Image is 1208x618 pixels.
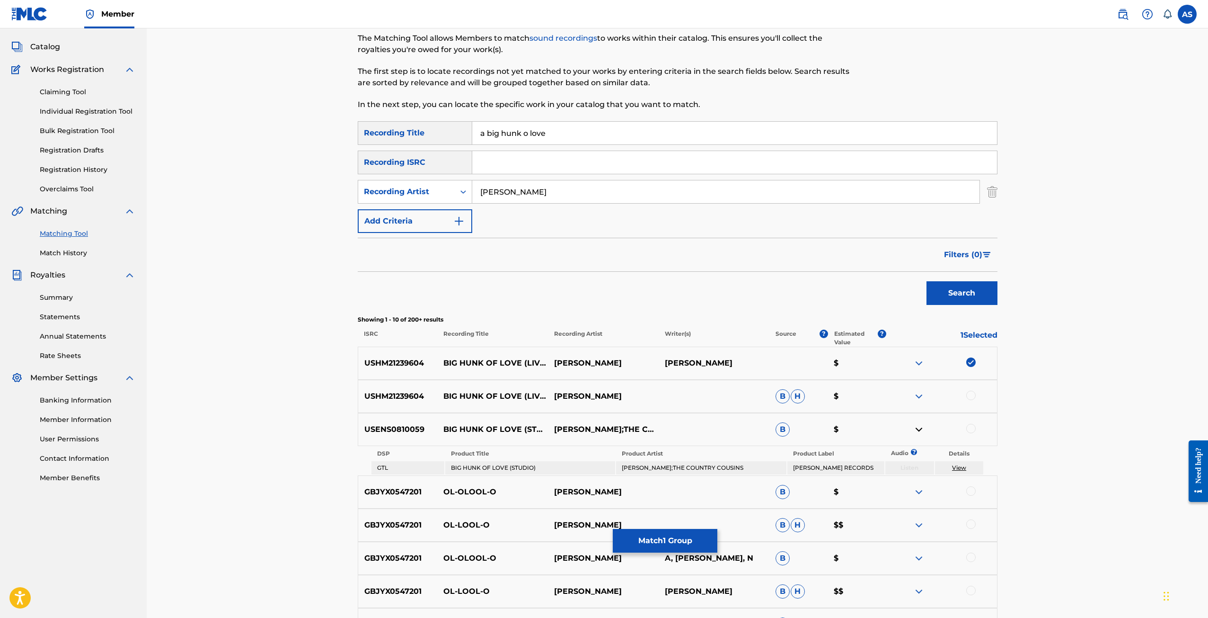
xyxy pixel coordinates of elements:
[616,447,786,460] th: Product Artist
[885,464,934,472] p: Listen
[40,184,135,194] a: Overclaims Tool
[787,447,884,460] th: Product Label
[437,330,547,347] p: Recording Title
[966,358,976,367] img: deselect
[124,372,135,384] img: expand
[938,243,997,267] button: Filters (0)
[828,553,886,564] p: $
[548,486,659,498] p: [PERSON_NAME]
[659,330,769,347] p: Writer(s)
[659,358,769,369] p: [PERSON_NAME]
[926,281,997,305] button: Search
[358,33,850,55] p: The Matching Tool allows Members to match to works within their catalog. This ensures you'll coll...
[40,351,135,361] a: Rate Sheets
[11,18,69,30] a: SummarySummary
[548,586,659,597] p: [PERSON_NAME]
[1164,582,1169,610] div: Drag
[437,391,548,402] p: BIG HUNK OF LOVE (LIVE)
[358,315,997,324] p: Showing 1 - 10 of 200+ results
[11,64,24,75] img: Works Registration
[11,269,23,281] img: Royalties
[445,447,615,460] th: Product Title
[437,424,548,435] p: BIG HUNK OF LOVE (STUDIO)
[659,586,769,597] p: [PERSON_NAME]
[40,293,135,303] a: Summary
[371,461,444,475] td: GTL
[40,415,135,425] a: Member Information
[40,107,135,116] a: Individual Registration Tool
[40,434,135,444] a: User Permissions
[124,269,135,281] img: expand
[952,464,966,471] a: View
[913,424,925,435] img: contract
[791,389,805,403] span: H
[1142,9,1153,20] img: help
[11,206,23,217] img: Matching
[40,165,135,175] a: Registration History
[40,395,135,405] a: Banking Information
[40,473,135,483] a: Member Benefits
[913,391,925,402] img: expand
[828,486,886,498] p: $
[453,215,465,227] img: 9d2ae6d4665cec9f34b9.svg
[30,64,104,75] span: Works Registration
[1117,9,1129,20] img: search
[30,206,67,217] span: Matching
[1138,5,1157,24] div: Help
[1178,5,1197,24] div: User Menu
[885,449,897,457] p: Audio
[437,586,548,597] p: OL-LOOL-O
[11,41,23,53] img: Catalog
[124,206,135,217] img: expand
[358,99,850,110] p: In the next step, you can locate the specific work in your catalog that you want to match.
[828,586,886,597] p: $$
[358,330,437,347] p: ISRC
[40,312,135,322] a: Statements
[776,330,796,347] p: Source
[1182,433,1208,510] iframe: Resource Center
[828,424,886,435] p: $
[791,518,805,532] span: H
[987,180,997,204] img: Delete Criterion
[913,519,925,531] img: expand
[787,461,884,475] td: [PERSON_NAME] RECORDS
[437,519,548,531] p: OL-LOOL-O
[358,424,438,435] p: USENS0810059
[529,34,597,43] a: sound recordings
[124,64,135,75] img: expand
[834,330,878,347] p: Estimated Value
[358,553,438,564] p: GBJYX0547201
[613,529,717,553] button: Match1 Group
[548,519,659,531] p: [PERSON_NAME]
[40,331,135,341] a: Annual Statements
[30,372,97,384] span: Member Settings
[776,485,790,499] span: B
[40,126,135,136] a: Bulk Registration Tool
[828,519,886,531] p: $$
[364,186,449,197] div: Recording Artist
[358,519,438,531] p: GBJYX0547201
[913,358,925,369] img: expand
[40,248,135,258] a: Match History
[437,358,548,369] p: BIG HUNK OF LOVE (LIVE)
[40,145,135,155] a: Registration Drafts
[944,249,982,260] span: Filters ( 0 )
[358,586,438,597] p: GBJYX0547201
[776,422,790,437] span: B
[935,447,984,460] th: Details
[1163,9,1172,19] div: Notifications
[371,447,444,460] th: DSP
[358,121,997,310] form: Search Form
[40,87,135,97] a: Claiming Tool
[11,372,23,384] img: Member Settings
[548,424,659,435] p: [PERSON_NAME];THE COUNTRY COUSINS
[776,584,790,599] span: B
[886,330,997,347] p: 1 Selected
[828,391,886,402] p: $
[616,461,786,475] td: [PERSON_NAME];THE COUNTRY COUSINS
[11,41,60,53] a: CatalogCatalog
[1113,5,1132,24] a: Public Search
